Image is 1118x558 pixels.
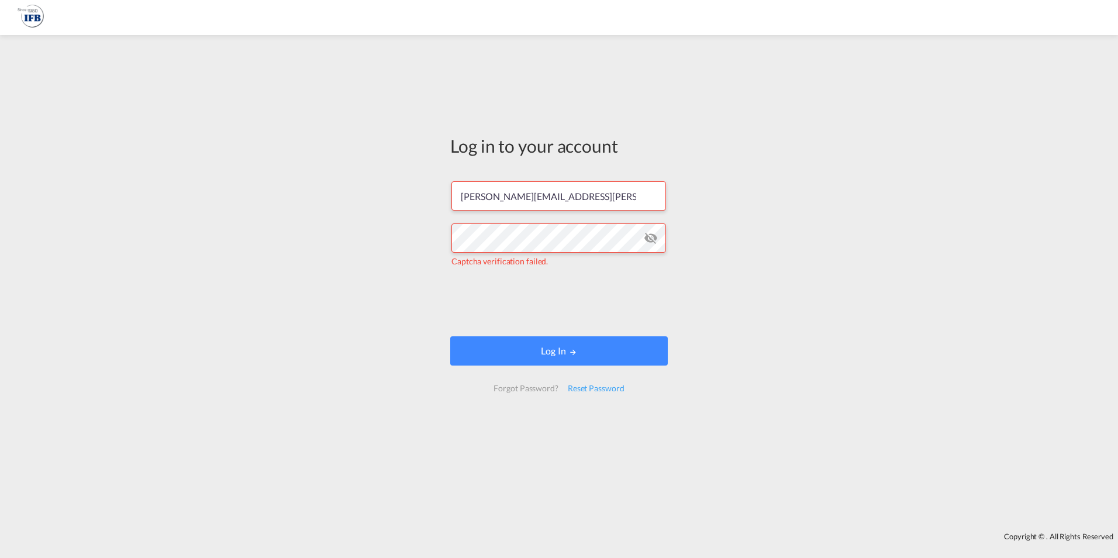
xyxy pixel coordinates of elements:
[470,279,648,325] iframe: reCAPTCHA
[18,5,44,31] img: 1f261f00256b11eeaf3d89493e6660f9.png
[451,181,666,211] input: Enter email/phone number
[450,133,668,158] div: Log in to your account
[489,378,563,399] div: Forgot Password?
[451,256,548,266] span: Captcha verification failed.
[563,378,629,399] div: Reset Password
[450,336,668,366] button: LOGIN
[644,231,658,245] md-icon: icon-eye-off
